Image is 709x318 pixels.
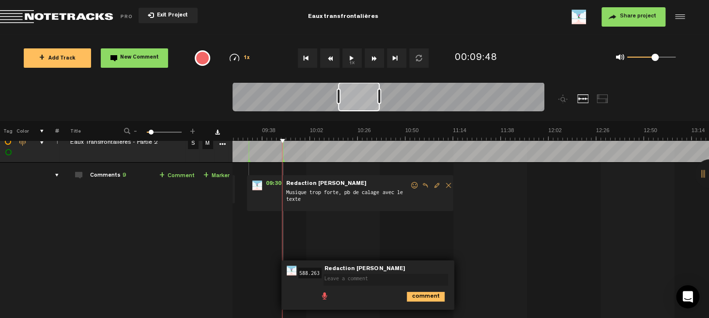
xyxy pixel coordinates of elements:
[218,54,262,62] div: 1x
[215,130,220,135] a: Download comments
[154,13,188,18] span: Exit Project
[571,10,586,24] img: ACg8ocIhHckoCvUCRNgx4ZjNu5deow3CQvX2KgfmZ_1PLyIXPftHHw=s96-c
[70,138,196,148] div: Click to edit the title
[39,54,45,62] span: +
[409,48,429,68] button: Loop
[195,50,210,66] div: {{ tooltip_message }}
[46,138,61,148] div: Click to change the order number
[262,181,285,190] span: 09:30
[15,121,29,140] th: Color
[298,48,317,68] button: Go to beginning
[342,48,362,68] button: 1x
[455,51,497,65] div: 00:09:48
[29,123,44,163] td: comments, stamps & drawings
[123,173,126,179] span: 9
[252,181,262,190] img: ACg8ocIhHckoCvUCRNgx4ZjNu5deow3CQvX2KgfmZ_1PLyIXPftHHw=s96-c
[601,7,665,27] button: Share project
[365,48,384,68] button: Fast Forward
[31,138,46,148] div: comments, stamps & drawings
[188,138,199,149] a: S
[132,127,139,133] span: -
[44,123,59,163] td: Click to change the order number 1
[24,48,91,68] button: +Add Track
[46,170,61,180] div: comments
[217,139,227,148] a: More
[203,170,230,182] a: Marker
[230,54,239,61] img: speedometer.svg
[159,170,195,182] a: Comment
[443,182,454,189] span: Delete comment
[44,121,59,140] th: #
[189,127,197,133] span: +
[419,182,431,189] span: Reply to comment
[387,48,406,68] button: Go to end
[59,121,111,140] th: Title
[203,172,209,180] span: +
[320,48,339,68] button: Rewind
[285,188,410,207] span: Musique trop forte, pb de calage avec le texte
[287,266,296,275] img: ACg8ocIhHckoCvUCRNgx4ZjNu5deow3CQvX2KgfmZ_1PLyIXPftHHw=s96-c
[244,56,250,61] span: 1x
[59,123,185,163] td: Click to edit the title Eaux Transfrontalières - Partie 2
[620,14,656,19] span: Share project
[139,8,198,23] button: Exit Project
[16,138,31,147] div: Change the color of the waveform
[202,138,213,149] a: M
[15,123,29,163] td: Change the color of the waveform
[324,266,406,273] span: Redaction [PERSON_NAME]
[407,292,415,300] span: comment
[39,56,76,61] span: Add Track
[431,182,443,189] span: Edit comment
[90,172,126,180] div: Comments
[159,172,165,180] span: +
[101,48,168,68] button: New Comment
[676,285,699,308] div: Open Intercom Messenger
[285,181,368,187] span: Redaction [PERSON_NAME]
[120,55,159,61] span: New Comment
[407,292,445,302] i: comment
